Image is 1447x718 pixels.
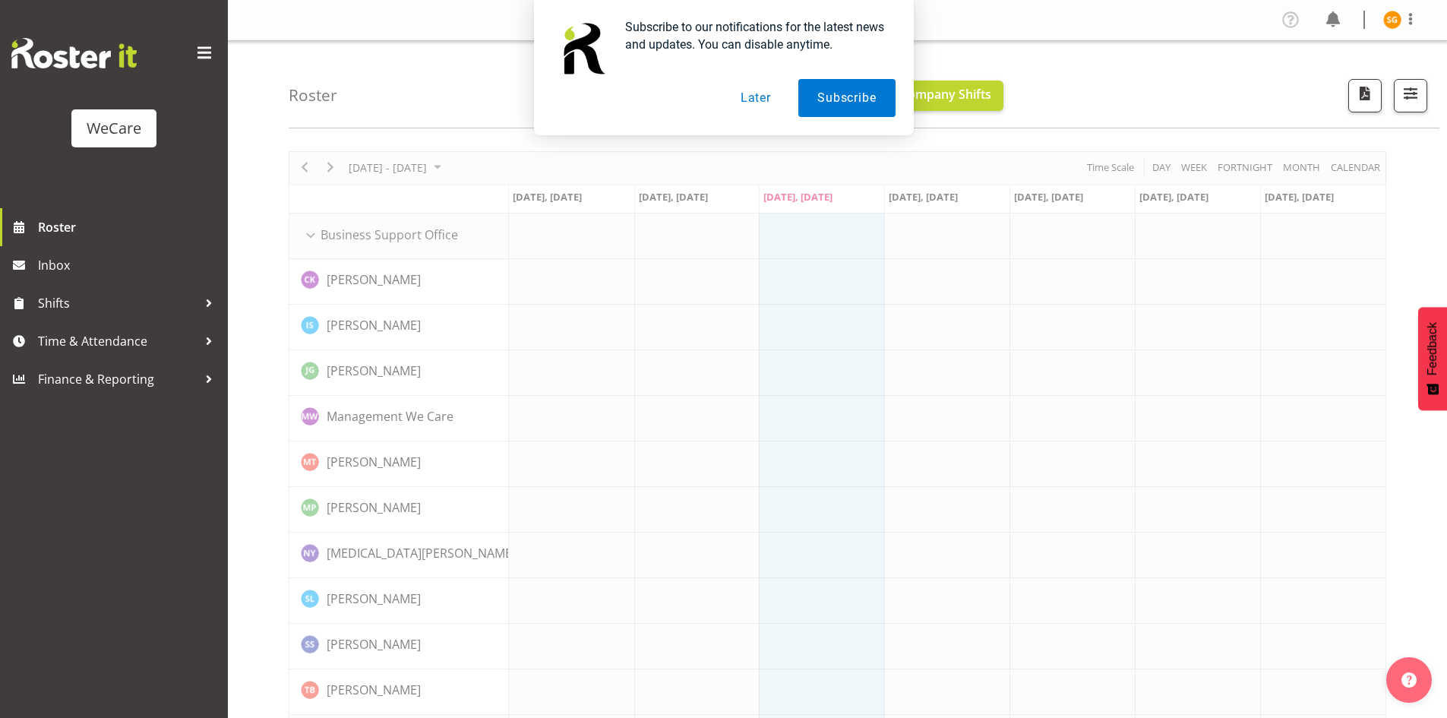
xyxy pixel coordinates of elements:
button: Subscribe [798,79,895,117]
button: Later [722,79,790,117]
div: Subscribe to our notifications for the latest news and updates. You can disable anytime. [613,18,896,53]
span: Roster [38,216,220,239]
span: Feedback [1426,322,1439,375]
button: Feedback - Show survey [1418,307,1447,410]
span: Time & Attendance [38,330,197,353]
span: Shifts [38,292,197,315]
img: notification icon [552,18,613,79]
img: help-xxl-2.png [1401,672,1417,688]
span: Inbox [38,254,220,277]
span: Finance & Reporting [38,368,197,391]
